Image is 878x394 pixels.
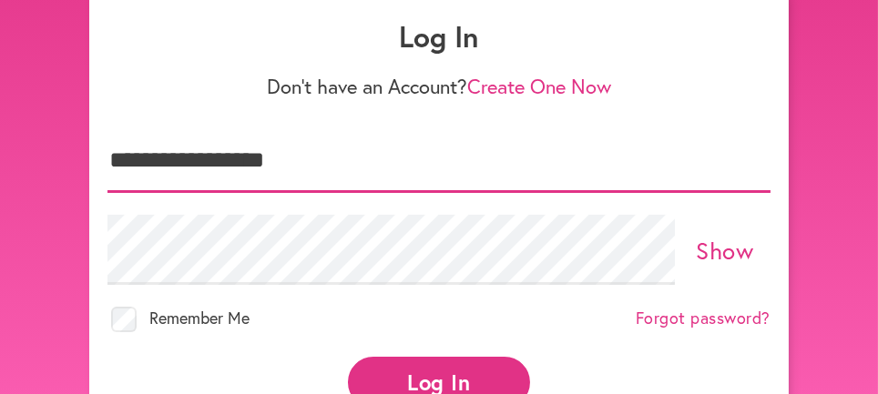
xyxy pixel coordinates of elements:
[107,19,771,54] h1: Log In
[467,73,611,99] a: Create One Now
[636,308,771,328] a: Forgot password?
[149,307,250,328] span: Remember Me
[107,75,771,98] p: Don't have an Account?
[696,235,753,266] a: Show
